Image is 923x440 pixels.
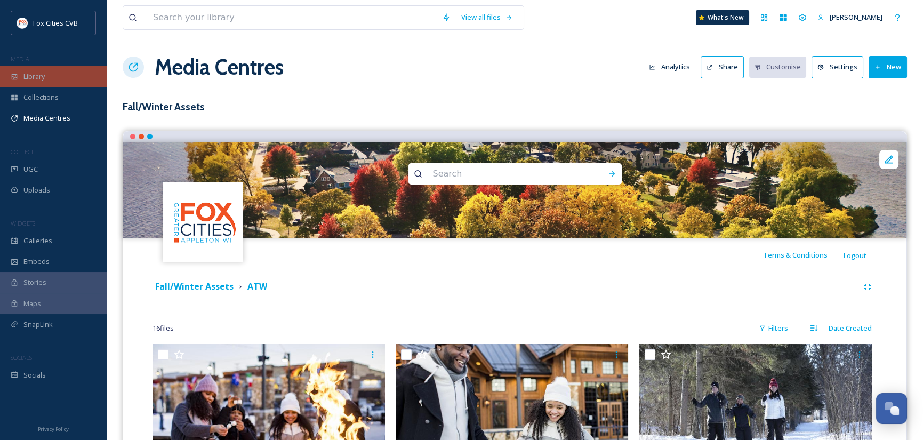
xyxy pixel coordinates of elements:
[763,249,844,261] a: Terms & Conditions
[763,250,828,260] span: Terms & Conditions
[23,92,59,102] span: Collections
[428,162,574,186] input: Search
[696,10,749,25] a: What's New
[38,426,69,433] span: Privacy Policy
[749,57,807,77] button: Customise
[23,113,70,123] span: Media Centres
[644,57,701,77] a: Analytics
[155,51,284,83] a: Media Centres
[17,18,28,28] img: images.png
[23,71,45,82] span: Library
[456,7,518,28] a: View all files
[876,393,907,424] button: Open Chat
[869,56,907,78] button: New
[23,299,41,309] span: Maps
[844,251,866,260] span: Logout
[33,18,78,28] span: Fox Cities CVB
[148,6,437,29] input: Search your library
[749,57,812,77] a: Customise
[23,277,46,287] span: Stories
[23,319,53,330] span: SnapLink
[155,281,234,292] strong: Fall/Winter Assets
[701,56,744,78] button: Share
[23,370,46,380] span: Socials
[247,281,267,292] strong: ATW
[11,55,29,63] span: MEDIA
[644,57,695,77] button: Analytics
[753,318,793,339] div: Filters
[823,318,877,339] div: Date Created
[123,142,906,238] img: Kimberly Point Lighthouse - Aerial
[23,185,50,195] span: Uploads
[153,323,174,333] span: 16 file s
[11,148,34,156] span: COLLECT
[812,7,888,28] a: [PERSON_NAME]
[812,56,863,78] button: Settings
[165,183,242,260] img: images.png
[11,219,35,227] span: WIDGETS
[812,56,869,78] a: Settings
[23,236,52,246] span: Galleries
[23,257,50,267] span: Embeds
[830,12,882,22] span: [PERSON_NAME]
[23,164,38,174] span: UGC
[11,354,32,362] span: SOCIALS
[38,422,69,435] a: Privacy Policy
[123,99,907,115] h3: Fall/Winter Assets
